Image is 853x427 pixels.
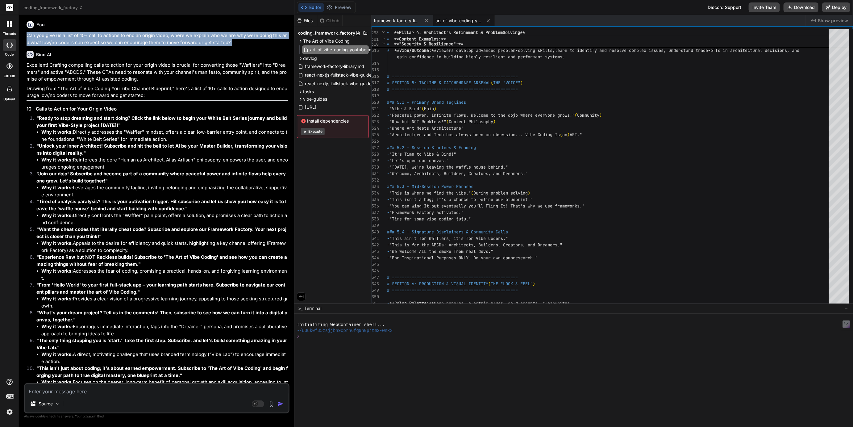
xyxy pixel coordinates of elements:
[4,73,15,79] label: GitHub
[387,190,389,196] span: -
[387,106,389,111] span: -
[513,197,533,202] span: eprint."
[374,18,420,24] span: framework-factory-library.md
[387,30,389,35] span: -
[387,158,389,163] span: -
[843,304,849,313] button: −
[387,73,510,79] span: # ================================================
[41,157,288,170] li: Reinforces the core "Human as Architect, AI as Artisan" philosophy, empowers the user, and encour...
[372,119,379,125] div: 323
[389,106,422,111] span: "Vibe & Bind"
[513,112,575,118] span: jo where everyone grows."
[372,112,379,119] div: 322
[389,203,513,209] span: "You can Wing-It but eventually you'll Fling It! T
[41,351,73,357] strong: Why it works:
[389,197,513,202] span: "This isn't a bug; it's a chance to refine our blu
[513,171,528,176] span: mers."
[372,132,379,138] div: 325
[41,268,73,274] strong: Why it works:
[577,112,599,118] span: Community
[387,125,389,131] span: -
[372,36,379,43] span: 301
[36,199,286,211] strong: "Tired of analysis paralysis? This is your activation trigger. Hit subscribe and let us show you ...
[555,48,678,53] span: learn to identify and resolve complex issues, unde
[562,132,567,137] span: an
[303,89,314,95] span: tasks
[387,210,389,215] span: -
[297,328,393,334] span: ~/u3uk0f35zsjjbn9cprh6fq9h0p4tm2-wnxx
[372,144,379,151] div: 327
[372,80,379,86] div: 317
[41,212,288,226] li: Directly confronts the "Waffler" pain point, offers a solution, and promises a clear path to acti...
[297,333,299,339] span: ❯
[310,46,375,53] span: art-of-vibe-coding-youtube.md
[372,99,379,106] div: 320
[372,203,379,209] div: 336
[5,52,14,57] label: code
[436,18,482,24] span: art-of-vibe-coding-youtube.md
[372,268,379,274] div: 346
[41,184,288,198] li: Leverages the community tagline, inviting belonging and emphasizing the collaborative, supportive...
[41,240,288,254] li: Appeals to the desire for efficiency and quick starts, highlighting a key channel offering (Frame...
[513,242,562,248] span: tors, and Dreamers."
[389,236,508,241] span: "This ain't for Wafflers; it's for Vibe Coders."
[387,132,389,137] span: -
[372,196,379,203] div: 335
[372,170,379,177] div: 331
[389,125,464,131] span: "Where Art Meets Architecture"
[303,55,317,61] span: devlog
[317,18,343,24] div: Github
[704,2,745,12] div: Discord Support
[55,401,60,407] img: Pick Models
[387,236,389,241] span: -
[324,3,354,12] button: Preview
[298,30,356,36] span: coding_framework_factory
[4,407,15,417] img: settings
[394,41,464,47] span: **"Security & Resilience":**
[372,183,379,190] div: 333
[372,242,379,248] div: 342
[389,171,513,176] span: "Welcome, Architects, Builders, Creators, and Drea
[303,96,327,102] span: vibe-guides
[305,103,317,111] span: [URL]
[372,235,379,242] div: 341
[372,274,379,281] div: 347
[434,300,555,306] span: Deep purples, electric blues, gold accents, clean
[394,36,446,42] span: **Content Examples:**
[27,32,288,46] p: Can you give us a list of 10+ call to actions to end an origin video, where we explain who we are...
[473,190,528,196] span: During problem-solving
[36,254,287,267] strong: "Experience Raw but NOT Reckless builds! Subscribe to 'The Art of Vibe Coding' and see how you ca...
[422,106,424,111] span: (
[301,128,325,135] button: Execute
[510,287,518,293] span: ===
[3,31,16,36] label: threads
[298,3,324,12] button: Editor
[41,323,288,337] li: Encourages immediate interaction, taps into the "Dreamer" persona, and promises a collaborative a...
[372,93,379,99] div: 319
[394,30,503,35] span: **Pillar 4: Architect's Refinement & Problem
[491,281,533,287] span: THE "LOOK & FEEL"
[372,125,379,132] div: 324
[41,295,288,309] li: Provides a clear vision of a progressive learning journey, appealing to those seeking structured ...
[83,414,94,418] span: privacy
[372,106,379,112] div: 321
[41,268,288,282] li: Addresses the fear of coding, promising a practical, hands-on, and forgiving learning environment.
[491,80,493,86] span: (
[387,151,389,157] span: -
[389,151,456,157] span: "It's Time to Vibe & Bind!"
[510,73,518,79] span: ===
[387,184,473,189] span: ### 5.3 - Mid-Session Power Phrases
[305,63,365,70] span: framework-factory-library.md
[372,151,379,157] div: 328
[27,62,288,83] p: Excellent! Crafting compelling calls to action for your origin video is crucial for converting th...
[567,132,570,137] span: )
[560,132,562,137] span: (
[41,379,73,385] strong: Why it works:
[784,2,818,12] button: Download
[41,240,73,246] strong: Why it works:
[387,281,488,287] span: # SECTION 6: PRODUCTION & VISUAL IDENTITY
[389,190,471,196] span: "This is where we find the vibe."
[678,48,799,53] span: rstand trade-offs in architectural decisions, and
[446,119,449,124] span: (
[372,261,379,268] div: 345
